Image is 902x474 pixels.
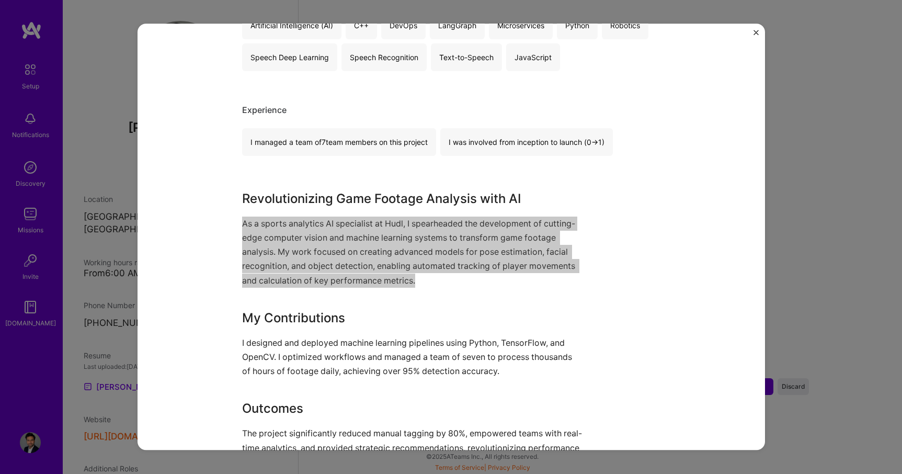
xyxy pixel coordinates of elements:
div: Speech Deep Learning [242,43,337,71]
h3: Revolutionizing Game Footage Analysis with AI [242,189,582,208]
div: Robotics [602,12,648,39]
div: DevOps [381,12,426,39]
div: Experience [242,105,660,116]
div: I managed a team of 7 team members on this project [242,128,436,156]
div: JavaScript [506,43,560,71]
div: C++ [346,12,377,39]
p: As a sports analytics AI specialist at Hudl, I spearheaded the development of cutting-edge comput... [242,217,582,288]
div: Artificial Intelligence (AI) [242,12,341,39]
p: I designed and deployed machine learning pipelines using Python, TensorFlow, and OpenCV. I optimi... [242,336,582,379]
div: Python [557,12,598,39]
div: Text-to-Speech [431,43,502,71]
div: Microservices [489,12,553,39]
div: I was involved from inception to launch (0 -> 1) [440,128,613,156]
h3: Outcomes [242,400,582,419]
p: The project significantly reduced manual tagging by 80%, empowered teams with real-time analytics... [242,427,582,470]
div: LangGraph [430,12,485,39]
button: Close [753,30,759,41]
h3: My Contributions [242,309,582,328]
div: Speech Recognition [341,43,427,71]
